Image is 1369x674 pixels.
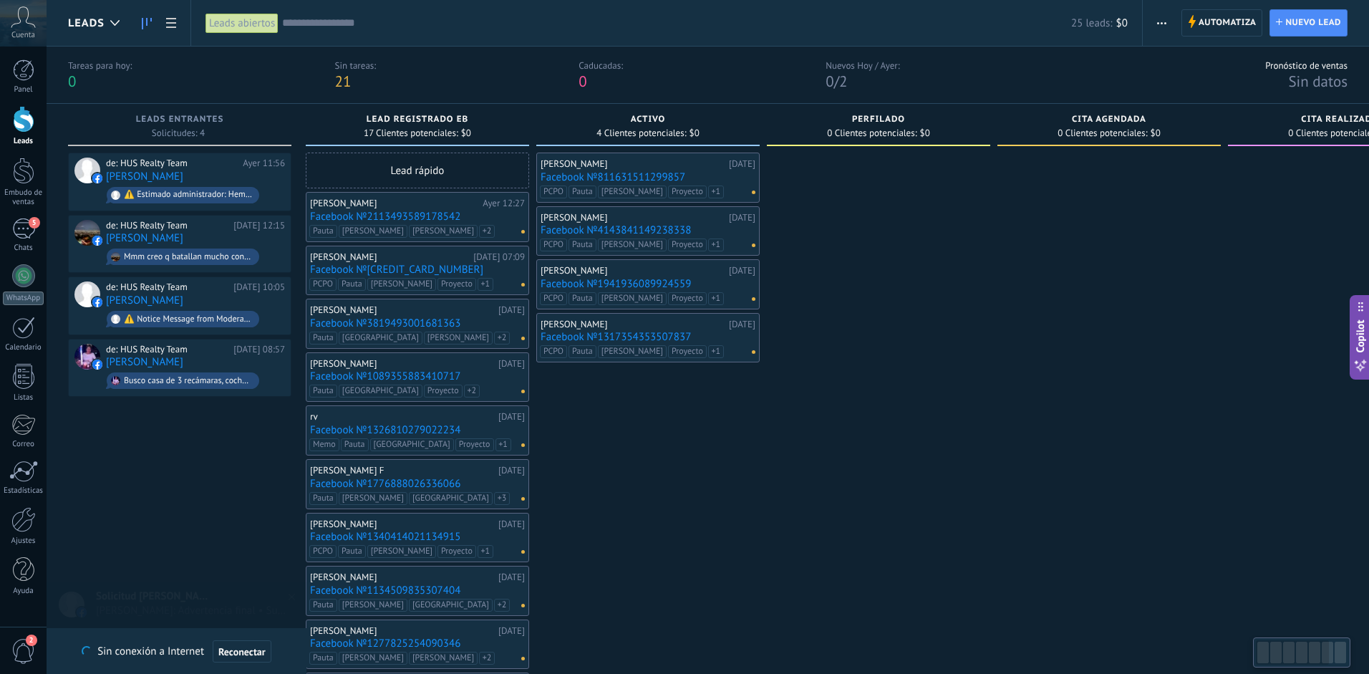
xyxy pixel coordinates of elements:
[3,440,44,449] div: Correo
[1288,72,1348,91] span: Sin datos
[729,212,755,223] div: [DATE]
[521,337,525,340] span: No hay nada asignado
[409,225,478,238] span: [PERSON_NAME]
[74,220,100,246] div: Marcelino Gomez
[135,9,159,37] a: Leads
[569,345,596,358] span: Pauta
[596,129,686,138] span: 4 Clientes potenciales:
[370,438,454,451] span: [GEOGRAPHIC_DATA]
[309,652,337,665] span: Pauta
[631,115,665,125] span: ACTIVO
[541,224,755,236] a: Facebook №4143841149238338
[569,239,596,251] span: Pauta
[1005,115,1214,127] div: Cita agendada
[310,211,525,223] a: Facebook №2113493589178542
[310,584,525,597] a: Facebook №1134509835307404
[1265,59,1348,72] div: Pronóstico de ventas
[1285,10,1341,36] span: Nuevo lead
[29,217,40,228] span: 5
[310,198,479,209] div: [PERSON_NAME]
[729,265,755,276] div: [DATE]
[3,536,44,546] div: Ajustes
[668,186,707,198] span: Proyecto
[752,244,755,247] span: No hay nada asignado
[3,292,44,305] div: WhatsApp
[409,492,493,505] span: [GEOGRAPHIC_DATA]
[310,519,495,530] div: [PERSON_NAME]
[339,385,422,398] span: [GEOGRAPHIC_DATA]
[569,292,596,305] span: Pauta
[920,129,930,138] span: $0
[310,424,525,436] a: Facebook №1326810279022234
[310,251,470,263] div: [PERSON_NAME]
[521,390,525,393] span: No hay nada asignado
[367,545,436,558] span: [PERSON_NAME]
[498,625,525,637] div: [DATE]
[540,292,567,305] span: PCPO
[310,478,525,490] a: Facebook №1776888026336066
[3,486,44,496] div: Estadísticas
[309,545,337,558] span: PCPO
[540,186,567,198] span: PCPO
[774,115,983,127] div: Perfilado
[26,635,37,646] span: 2
[834,72,839,91] span: /
[309,332,337,345] span: Pauta
[1072,115,1146,125] span: Cita agendada
[233,344,285,355] div: [DATE] 08:57
[339,599,407,612] span: [PERSON_NAME]
[498,519,525,530] div: [DATE]
[690,129,700,138] span: $0
[309,225,337,238] span: Pauta
[455,438,494,451] span: Proyecto
[106,232,183,244] a: [PERSON_NAME]
[310,572,495,583] div: [PERSON_NAME]
[92,236,102,246] img: facebook-sm.svg
[106,170,183,183] a: [PERSON_NAME]
[498,304,525,316] div: [DATE]
[541,278,755,290] a: Facebook №1941936089924559
[124,252,253,262] div: Mmm creo q batallan mucho con el servicio. Del agua !!
[1269,9,1348,37] a: Nuevo lead
[335,72,352,91] span: 21
[541,212,725,223] div: [PERSON_NAME]
[473,251,525,263] div: [DATE] 07:09
[1353,319,1368,352] span: Copilot
[521,604,525,607] span: No hay nada asignado
[367,115,468,125] span: Lead Registrado EB
[498,358,525,370] div: [DATE]
[3,188,44,207] div: Embudo de ventas
[827,129,916,138] span: 0 Clientes potenciales:
[310,370,525,382] a: Facebook №1089355883410717
[233,220,285,231] div: [DATE] 12:15
[3,85,44,95] div: Panel
[310,304,495,316] div: [PERSON_NAME]
[159,9,183,37] a: Lista
[341,438,369,451] span: Pauta
[68,59,132,72] div: Tareas para hoy:
[598,186,667,198] span: [PERSON_NAME]
[409,599,493,612] span: [GEOGRAPHIC_DATA]
[541,171,755,183] a: Facebook №811631511299857
[310,411,495,423] div: rv
[3,393,44,403] div: Listas
[521,443,525,447] span: No hay nada asignado
[106,158,238,169] div: de: HUS Realty Team
[96,589,211,603] span: Solicitud [PERSON_NAME] Realty Team
[213,640,271,663] button: Reconectar
[82,640,271,663] div: Sin conexión a Internet
[498,572,525,583] div: [DATE]
[339,225,407,238] span: [PERSON_NAME]
[541,319,725,330] div: [PERSON_NAME]
[309,492,337,505] span: Pauta
[1181,9,1263,37] a: Automatiza
[338,278,366,291] span: Pauta
[543,115,753,127] div: ACTIVO
[106,294,183,307] a: [PERSON_NAME]
[540,345,567,358] span: PCPO
[521,657,525,660] span: No hay nada asignado
[313,115,522,127] div: Lead Registrado EB
[1199,10,1257,36] span: Automatiza
[218,647,266,657] span: Reconectar
[826,59,899,72] div: Nuevos Hoy / Ayer:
